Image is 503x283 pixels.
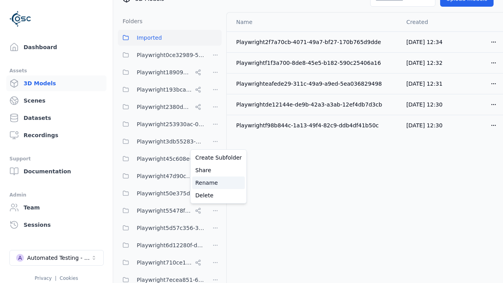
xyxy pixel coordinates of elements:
a: Delete [192,189,245,202]
a: Rename [192,176,245,189]
a: Create Subfolder [192,151,245,164]
a: Share [192,164,245,176]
